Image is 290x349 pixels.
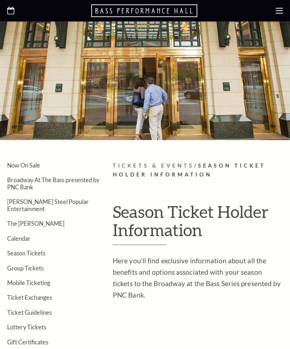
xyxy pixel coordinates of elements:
[7,294,52,301] a: Ticket Exchanges
[7,339,48,345] a: Gift Certificates
[7,309,52,316] a: Ticket Guidelines
[7,176,99,190] a: Broadway At The Bass presented by PNC Bank
[7,220,64,227] a: The [PERSON_NAME]
[7,198,89,212] a: [PERSON_NAME] Steel Popular Entertainment
[113,163,266,178] span: Season Ticket Holder Information
[113,255,283,301] p: Here you’ll find exclusive information about all the benefits and options associated with your se...
[7,250,45,256] a: Season Tickets
[7,162,40,169] a: Now On Sale
[7,265,44,271] a: Group Tickets
[7,235,30,242] a: Calendar
[7,324,46,330] a: Lottery Tickets
[7,279,50,286] a: Mobile Ticketing
[113,161,283,179] p: /
[113,203,283,245] h1: Season Ticket Holder Information
[113,163,194,169] span: Tickets & Events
